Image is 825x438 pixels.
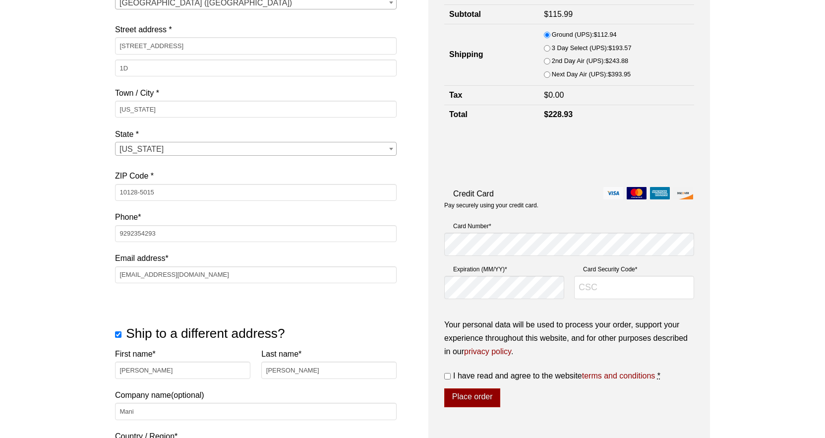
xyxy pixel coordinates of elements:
bdi: 0.00 [544,91,564,99]
label: Town / City [115,86,397,100]
iframe: reCAPTCHA [444,135,595,174]
th: Shipping [444,24,539,85]
button: Place order [444,388,500,407]
span: $ [608,70,611,78]
label: ZIP Code [115,169,397,183]
label: Expiration (MM/YY) [444,264,564,274]
span: $ [544,110,548,119]
span: $ [593,31,597,38]
a: privacy policy [464,347,511,356]
input: Apartment, suite, unit, etc. (optional) [115,60,397,76]
label: First name [115,347,250,361]
bdi: 115.99 [544,10,573,18]
span: New York [116,142,396,156]
span: $ [608,44,612,52]
img: amex [650,187,670,199]
span: Ship to a different address? [126,326,285,341]
input: CSC [574,276,694,300]
label: State [115,127,397,141]
abbr: required [657,372,660,380]
label: Company name [115,347,397,402]
input: House number and street name [115,37,397,54]
th: Subtotal [444,5,539,24]
label: Phone [115,210,397,224]
fieldset: Payment Info [444,218,694,308]
label: Email address [115,251,397,265]
p: Your personal data will be used to process your order, support your experience throughout this we... [444,318,694,359]
bdi: 112.94 [593,31,616,38]
input: Ship to a different address? [115,331,121,338]
span: I have read and agree to the website [453,372,655,380]
img: mastercard [627,187,647,199]
img: visa [603,187,623,199]
a: terms and conditions [582,372,655,380]
th: Total [444,105,539,125]
label: Credit Card [444,187,694,200]
label: Card Number [444,221,694,231]
label: 2nd Day Air (UPS): [552,56,628,66]
label: 3 Day Select (UPS): [552,43,632,54]
span: (optional) [171,391,204,399]
span: $ [544,91,548,99]
bdi: 228.93 [544,110,573,119]
th: Tax [444,85,539,105]
label: Card Security Code [574,264,694,274]
label: Last name [261,347,397,361]
span: $ [605,57,609,64]
p: Pay securely using your credit card. [444,201,694,210]
img: discover [673,187,693,199]
bdi: 393.95 [608,70,631,78]
label: Next Day Air (UPS): [552,69,631,80]
label: Ground (UPS): [552,29,617,40]
span: State [115,142,397,156]
label: Street address [115,23,397,36]
bdi: 193.57 [608,44,631,52]
span: $ [544,10,548,18]
bdi: 243.88 [605,57,628,64]
input: I have read and agree to the websiteterms and conditions * [444,373,451,379]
